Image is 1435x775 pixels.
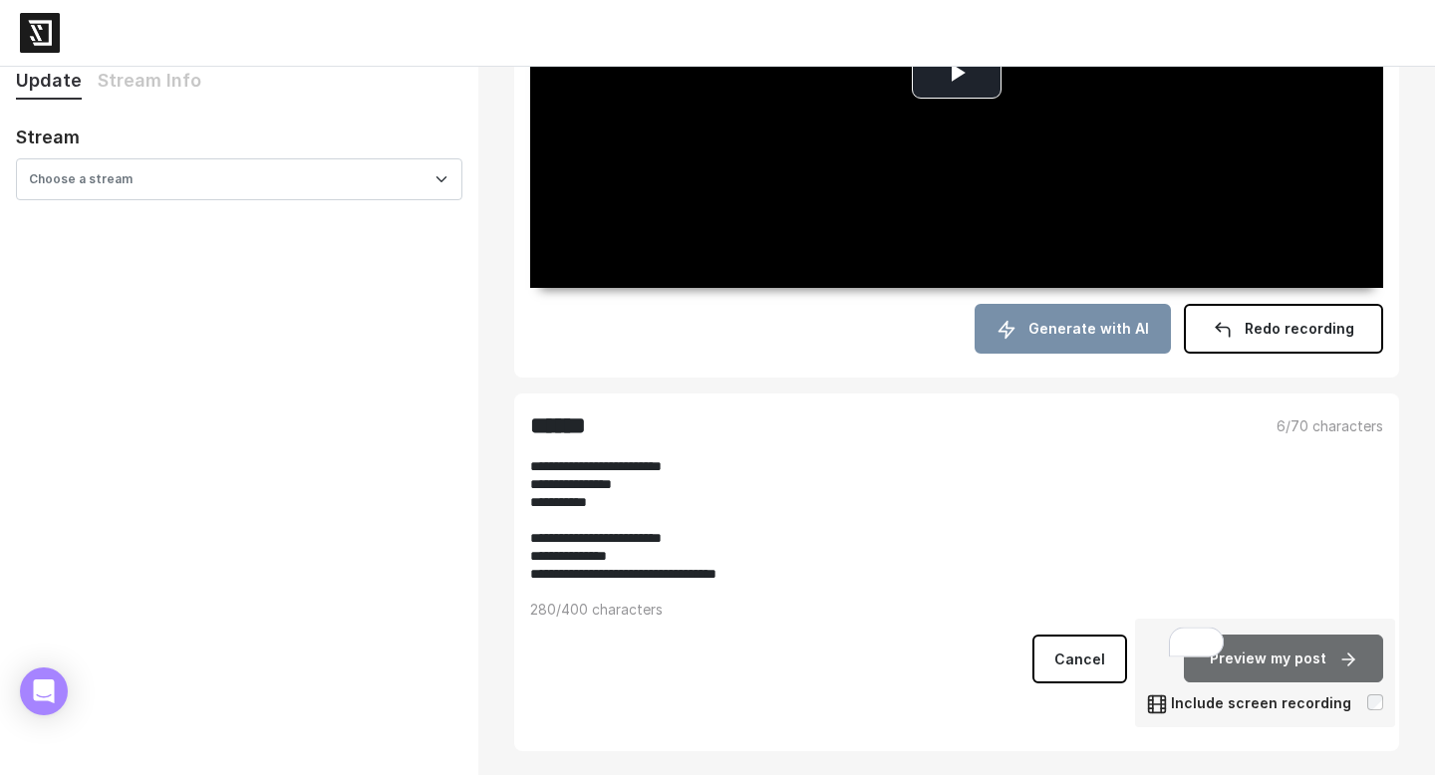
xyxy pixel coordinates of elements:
[518,601,675,619] div: /400 characters
[1245,320,1354,337] span: Redo recording
[20,667,68,715] div: Open Intercom Messenger
[530,601,556,618] span: 280
[20,13,60,53] img: logo-6ba331977e59facfbff2947a2e854c94a5e6b03243a11af005d3916e8cc67d17.png
[1028,320,1149,337] span: Generate with AI
[16,67,82,100] button: Update
[1265,417,1395,441] div: /70 characters
[1277,417,1286,434] span: 6
[1147,692,1351,714] span: Include screen recording
[29,171,133,186] span: Choose a stream
[975,304,1171,354] button: Generate with AI
[1184,304,1383,354] button: Redo recording
[98,67,201,98] button: Stream Info
[16,127,80,147] span: Stream
[530,457,1228,601] textarea: To enrich screen reader interactions, please activate Accessibility in Grammarly extension settings
[912,50,1002,99] button: Play Video
[1032,635,1127,683] a: Cancel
